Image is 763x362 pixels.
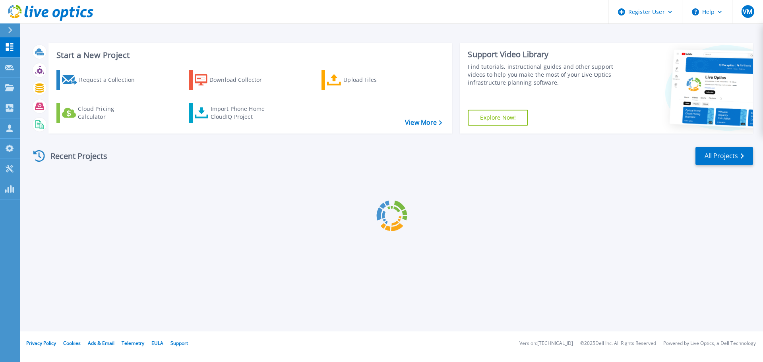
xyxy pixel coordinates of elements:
div: Upload Files [343,72,407,88]
div: Request a Collection [79,72,143,88]
div: Find tutorials, instructional guides and other support videos to help you make the most of your L... [468,63,617,87]
div: Support Video Library [468,49,617,60]
a: EULA [151,340,163,347]
div: Download Collector [209,72,273,88]
a: Download Collector [189,70,278,90]
a: View More [405,119,442,126]
h3: Start a New Project [56,51,442,60]
div: Import Phone Home CloudIQ Project [211,105,273,121]
a: Ads & Email [88,340,114,347]
a: Explore Now! [468,110,528,126]
a: All Projects [695,147,753,165]
li: © 2025 Dell Inc. All Rights Reserved [580,341,656,346]
a: Cloud Pricing Calculator [56,103,145,123]
a: Support [170,340,188,347]
a: Request a Collection [56,70,145,90]
div: Recent Projects [31,146,118,166]
li: Version: [TECHNICAL_ID] [519,341,573,346]
a: Privacy Policy [26,340,56,347]
a: Cookies [63,340,81,347]
span: VM [743,8,752,15]
a: Upload Files [321,70,410,90]
div: Cloud Pricing Calculator [78,105,141,121]
a: Telemetry [122,340,144,347]
li: Powered by Live Optics, a Dell Technology [663,341,756,346]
